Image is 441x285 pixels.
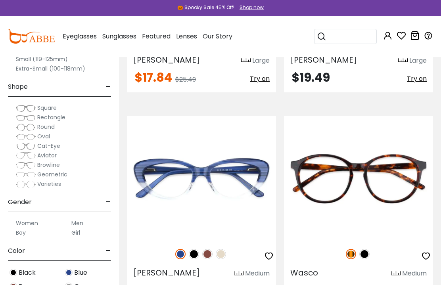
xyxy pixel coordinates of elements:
span: $19.49 [292,69,330,86]
label: Boy [16,228,26,237]
span: [PERSON_NAME] [290,54,357,65]
span: Black [19,268,36,277]
span: [PERSON_NAME] [133,54,200,65]
img: Aviator.png [16,152,36,160]
img: Oval.png [16,133,36,141]
img: Brown [202,249,213,259]
img: size ruler [391,271,401,277]
span: Cat-Eye [37,142,60,150]
img: Black [189,249,199,259]
span: Try on [250,74,270,83]
span: $17.84 [135,69,172,86]
span: Try on [407,74,427,83]
label: Women [16,218,38,228]
span: Our Story [203,32,232,41]
div: Medium [402,269,427,278]
div: Shop now [240,4,264,11]
img: Browline.png [16,161,36,169]
span: - [106,77,111,96]
span: Square [37,104,57,112]
label: Men [71,218,83,228]
img: Cat-Eye.png [16,142,36,150]
div: Medium [245,269,270,278]
label: Girl [71,228,80,237]
img: Tortoise Wasco - Acetate ,Universal Bridge Fit [284,116,433,240]
label: Small (119-125mm) [16,54,68,64]
img: Blue Stella - Acetate ,Universal Bridge Fit [127,116,276,240]
img: Black [10,269,17,276]
div: 🎃 Spooky Sale 45% Off! [177,4,234,11]
img: Cream [216,249,226,259]
button: Try on [250,72,270,86]
img: size ruler [398,58,408,64]
div: Large [252,56,270,65]
img: size ruler [241,58,251,64]
img: Blue [65,269,73,276]
span: Rectangle [37,113,65,121]
span: Round [37,123,55,131]
span: Featured [142,32,171,41]
div: Large [409,56,427,65]
span: Wasco [290,267,318,278]
span: Shape [8,77,28,96]
span: - [106,241,111,260]
img: Varieties.png [16,180,36,189]
span: Varieties [37,180,61,188]
a: Shop now [236,4,264,11]
img: Black [359,249,370,259]
img: Blue [175,249,186,259]
span: Sunglasses [102,32,136,41]
img: Geometric.png [16,171,36,179]
span: Blue [74,268,87,277]
span: Aviator [37,151,57,159]
label: Extra-Small (100-118mm) [16,64,85,73]
span: - [106,193,111,212]
span: Geometric [37,170,67,178]
span: $25.49 [175,75,196,84]
img: Round.png [16,123,36,131]
span: Eyeglasses [63,32,97,41]
img: size ruler [234,271,244,277]
img: Tortoise [346,249,356,259]
span: Lenses [176,32,197,41]
span: [PERSON_NAME] [133,267,200,278]
img: Square.png [16,104,36,112]
span: Browline [37,161,60,169]
span: Color [8,241,25,260]
span: Oval [37,132,50,140]
img: abbeglasses.com [8,29,55,44]
img: Rectangle.png [16,114,36,122]
span: Gender [8,193,32,212]
button: Try on [407,72,427,86]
